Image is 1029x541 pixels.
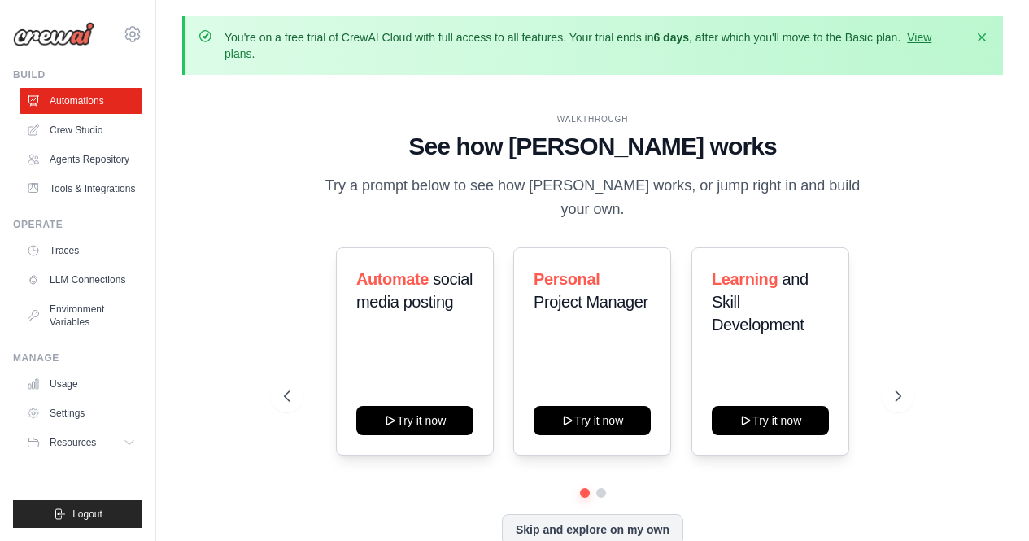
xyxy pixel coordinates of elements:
p: Try a prompt below to see how [PERSON_NAME] works, or jump right in and build your own. [320,174,866,222]
div: WALKTHROUGH [284,113,901,125]
span: Personal [534,270,600,288]
a: LLM Connections [20,267,142,293]
button: Resources [20,430,142,456]
a: Usage [20,371,142,397]
div: Build [13,68,142,81]
p: You're on a free trial of CrewAI Cloud with full access to all features. Your trial ends in , aft... [225,29,964,62]
a: Tools & Integrations [20,176,142,202]
span: social media posting [356,270,473,311]
iframe: Chat Widget [948,463,1029,541]
span: Logout [72,508,102,521]
a: Crew Studio [20,117,142,143]
div: Operate [13,218,142,231]
span: Project Manager [534,293,648,311]
span: Automate [356,270,429,288]
a: Settings [20,400,142,426]
img: Logo [13,22,94,46]
h1: See how [PERSON_NAME] works [284,132,901,161]
a: Agents Repository [20,146,142,172]
span: and Skill Development [712,270,809,334]
button: Try it now [534,406,651,435]
div: Manage [13,351,142,364]
strong: 6 days [653,31,689,44]
button: Try it now [356,406,473,435]
button: Try it now [712,406,829,435]
span: Learning [712,270,778,288]
a: Traces [20,238,142,264]
a: Automations [20,88,142,114]
span: Resources [50,436,96,449]
a: Environment Variables [20,296,142,335]
button: Logout [13,500,142,528]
